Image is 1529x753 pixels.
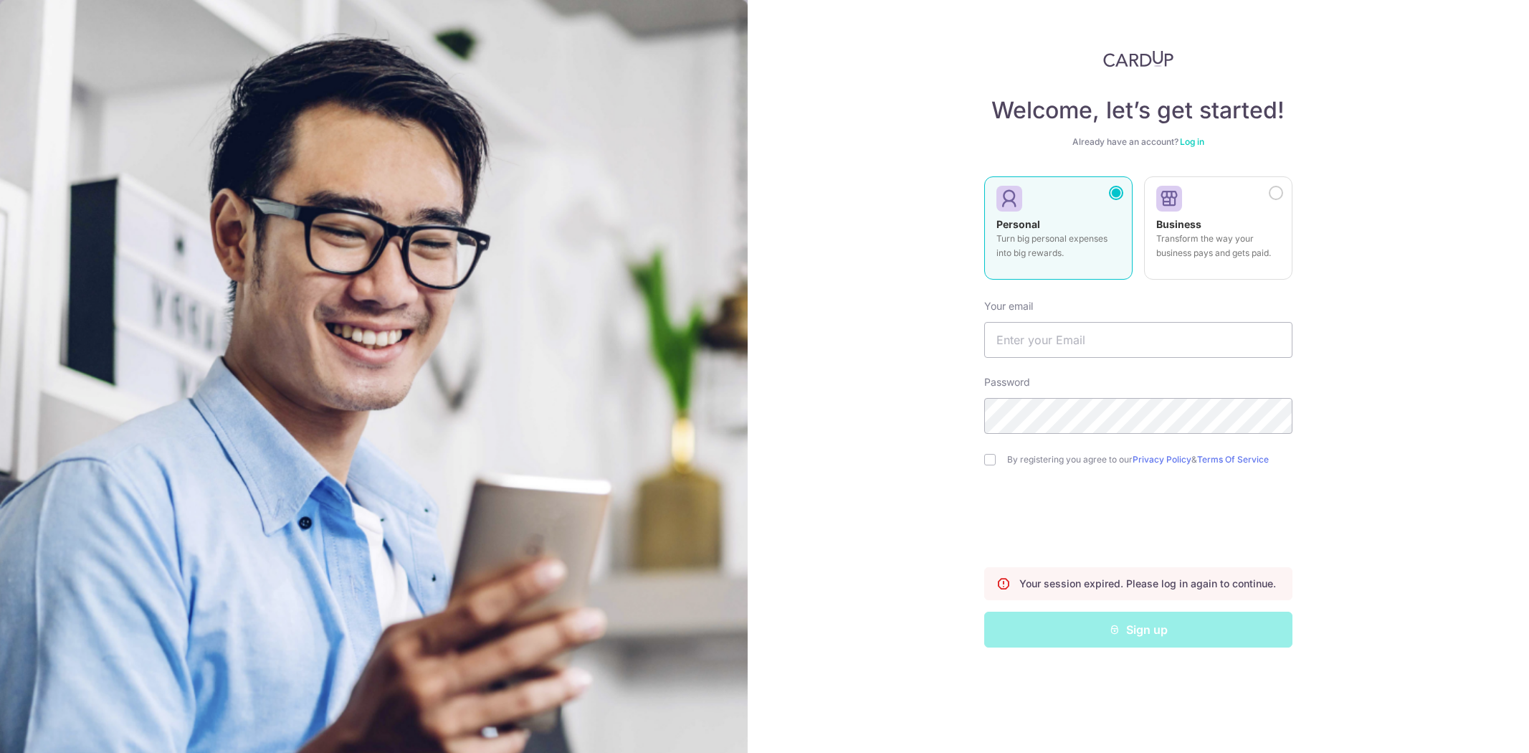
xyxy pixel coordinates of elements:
[984,96,1292,125] h4: Welcome, let’s get started!
[1007,454,1292,465] label: By registering you agree to our &
[1156,232,1280,260] p: Transform the way your business pays and gets paid.
[996,218,1040,230] strong: Personal
[1019,577,1276,591] p: Your session expired. Please log in again to continue.
[984,176,1133,288] a: Personal Turn big personal expenses into big rewards.
[984,322,1292,358] input: Enter your Email
[984,299,1033,313] label: Your email
[1180,136,1204,147] a: Log in
[984,375,1030,389] label: Password
[996,232,1120,260] p: Turn big personal expenses into big rewards.
[984,136,1292,148] div: Already have an account?
[1156,218,1201,230] strong: Business
[1103,50,1173,67] img: CardUp Logo
[1133,454,1191,465] a: Privacy Policy
[1197,454,1269,465] a: Terms Of Service
[1029,494,1247,550] iframe: reCAPTCHA
[1144,176,1292,288] a: Business Transform the way your business pays and gets paid.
